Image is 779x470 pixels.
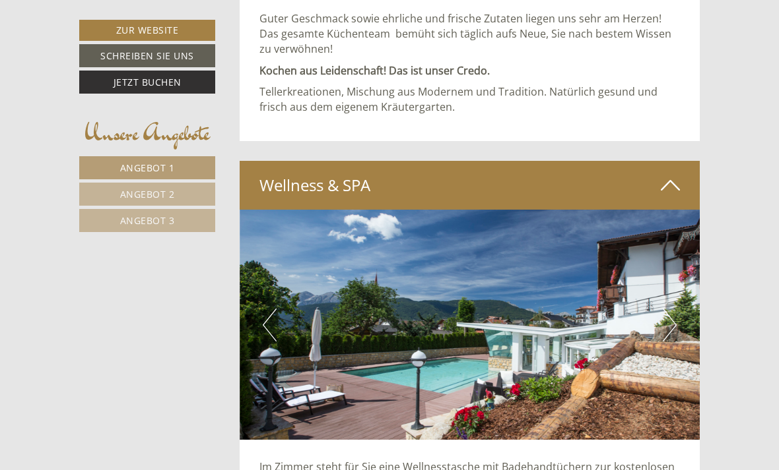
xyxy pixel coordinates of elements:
[120,162,175,174] span: Angebot 1
[79,20,215,41] a: Zur Website
[259,63,490,78] strong: Kochen aus Leidenschaft! Das ist unser Credo.
[341,347,421,370] button: Senden
[120,214,175,227] span: Angebot 3
[79,71,215,94] a: Jetzt buchen
[20,38,220,49] div: [GEOGRAPHIC_DATA]
[10,36,227,76] div: Guten Tag, wie können wir Ihnen helfen?
[263,308,277,341] button: Previous
[259,84,681,115] p: Tellerkreationen, Mischung aus Modernem und Tradition. Natürlich gesund und frisch aus dem eigene...
[179,10,243,32] div: Samstag
[20,64,220,73] small: 09:52
[259,11,681,57] p: Guter Geschmack sowie ehrliche und frische Zutaten liegen uns sehr am Herzen! Das gesamte Küchent...
[663,308,677,341] button: Next
[79,44,215,67] a: Schreiben Sie uns
[79,117,215,150] div: Unsere Angebote
[120,188,175,200] span: Angebot 2
[240,161,700,210] div: Wellness & SPA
